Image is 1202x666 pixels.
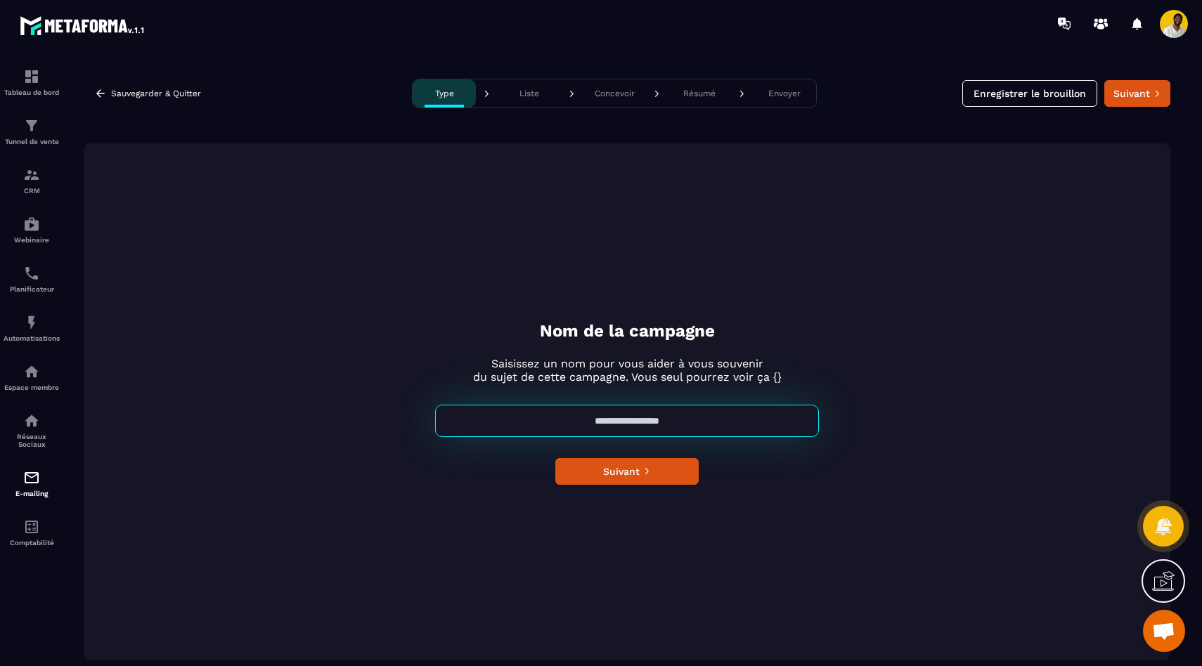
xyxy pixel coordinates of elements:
img: accountant [23,518,40,535]
img: automations [23,363,40,380]
img: formation [23,117,40,134]
img: scheduler [23,265,40,282]
a: accountantaccountantComptabilité [4,508,60,557]
button: Concevoir [583,79,646,107]
p: E-mailing [4,490,60,497]
p: Concevoir [595,89,635,98]
button: Liste [498,79,561,107]
button: Envoyer [753,79,816,107]
p: Tableau de bord [4,89,60,96]
p: Nom de la campagne [540,320,715,343]
p: Espace membre [4,384,60,391]
p: Comptabilité [4,539,60,547]
p: Réseaux Sociaux [4,433,60,448]
img: automations [23,314,40,331]
a: Ouvrir le chat [1143,610,1185,652]
button: Suivant [1104,80,1170,107]
p: Type [435,89,454,98]
a: formationformationCRM [4,156,60,205]
a: automationsautomationsAutomatisations [4,303,60,353]
a: formationformationTableau de bord [4,58,60,107]
button: Suivant [555,458,699,485]
a: social-networksocial-networkRéseaux Sociaux [4,402,60,459]
img: formation [23,166,40,183]
p: Résumé [683,89,716,98]
button: Sauvegarder & Quitter [84,81,212,106]
img: social-network [23,412,40,429]
img: formation [23,68,40,85]
p: CRM [4,187,60,195]
button: Résumé [668,79,731,107]
img: email [23,469,40,486]
a: automationsautomationsWebinaire [4,205,60,254]
p: Saisissez un nom pour vous aider à vous souvenir du sujet de cette campagne. Vous seul pourrez vo... [473,357,782,384]
p: Automatisations [4,334,60,342]
button: Enregistrer le brouillon [962,80,1097,107]
p: Webinaire [4,236,60,244]
p: Planificateur [4,285,60,293]
img: logo [20,13,146,38]
p: Liste [519,89,539,98]
a: emailemailE-mailing [4,459,60,508]
button: Type [413,79,476,107]
a: formationformationTunnel de vente [4,107,60,156]
p: Tunnel de vente [4,138,60,145]
a: automationsautomationsEspace membre [4,353,60,402]
img: automations [23,216,40,233]
a: schedulerschedulerPlanificateur [4,254,60,303]
p: Envoyer [768,89,801,98]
